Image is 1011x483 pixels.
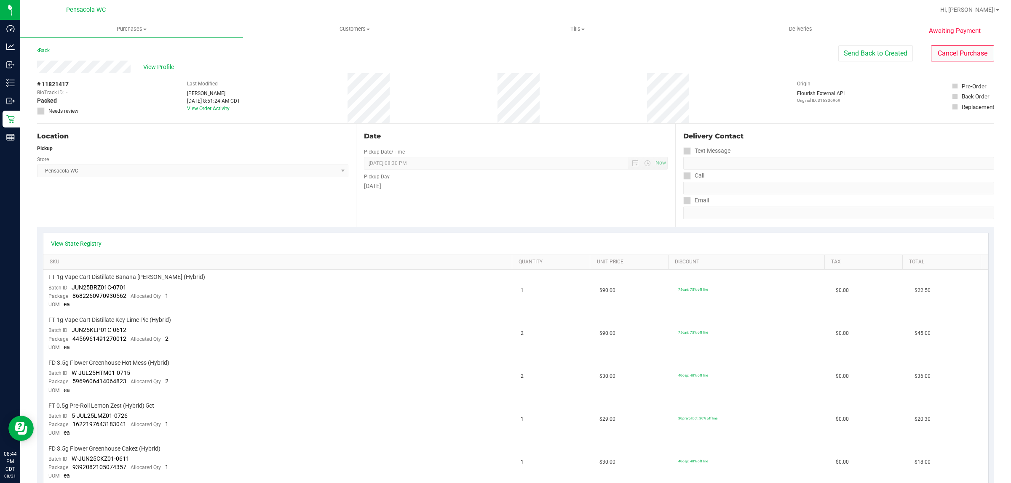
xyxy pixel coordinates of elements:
inline-svg: Outbound [6,97,15,105]
div: Delivery Contact [683,131,994,141]
span: $45.00 [915,329,931,337]
span: 40dep: 40% off line [678,373,708,377]
a: Total [909,259,977,265]
input: Format: (999) 999-9999 [683,157,994,170]
inline-svg: Inbound [6,61,15,69]
a: View Order Activity [187,106,230,111]
span: Packed [37,96,57,105]
inline-svg: Retail [6,115,15,123]
span: 1 [521,287,524,295]
span: Package [48,464,68,470]
span: 2 [521,372,524,380]
span: 1 [521,415,524,423]
span: 1 [165,464,168,470]
span: W-JUL25HTM01-0715 [72,369,130,376]
inline-svg: Reports [6,133,15,141]
span: $90.00 [599,287,615,295]
a: Tax [831,259,899,265]
label: Email [683,194,709,207]
div: [PERSON_NAME] [187,90,240,97]
span: 1622197643183041 [72,421,126,427]
div: Location [37,131,348,141]
label: Origin [797,80,810,88]
div: Replacement [962,103,994,111]
label: Store [37,156,49,163]
label: Pickup Day [364,173,390,180]
a: Purchases [20,20,243,38]
span: JUN25KLP01C-0612 [72,326,126,333]
div: [DATE] 8:51:24 AM CDT [187,97,240,105]
span: 40dep: 40% off line [678,459,708,463]
span: UOM [48,387,59,393]
span: 30preroll5ct: 30% off line [678,416,717,420]
span: 1 [165,292,168,299]
span: $0.00 [836,415,849,423]
span: Batch ID [48,413,67,419]
span: FT 0.5g Pre-Roll Lemon Zest (Hybrid) 5ct [48,402,154,410]
span: 4456961491270012 [72,335,126,342]
span: Package [48,336,68,342]
span: UOM [48,473,59,479]
span: Customers [243,25,465,33]
div: Flourish External API [797,90,845,103]
span: 2 [165,378,168,385]
span: FT 1g Vape Cart Distillate Banana [PERSON_NAME] (Hybrid) [48,273,205,281]
inline-svg: Analytics [6,42,15,51]
span: ea [64,472,70,479]
span: $29.00 [599,415,615,423]
label: Text Message [683,145,730,157]
label: Call [683,170,704,182]
span: View Profile [143,63,177,72]
span: Batch ID [48,456,67,462]
span: 1 [521,458,524,466]
span: $36.00 [915,372,931,380]
a: Tills [466,20,689,38]
span: Allocated Qty [131,422,161,427]
span: ea [64,344,70,350]
a: Customers [243,20,466,38]
span: $0.00 [836,287,849,295]
div: Date [364,131,667,141]
span: ea [64,387,70,393]
p: 08:44 PM CDT [4,450,16,473]
a: Unit Price [597,259,665,265]
span: $0.00 [836,329,849,337]
span: Package [48,422,68,427]
button: Cancel Purchase [931,45,994,61]
span: $30.00 [599,372,615,380]
span: ea [64,429,70,436]
a: Deliveries [689,20,912,38]
a: Quantity [519,259,587,265]
span: 2 [521,329,524,337]
span: FD 3.5g Flower Greenhouse Hot Mess (Hybrid) [48,359,169,367]
span: Purchases [20,25,243,33]
span: ea [64,301,70,308]
label: Pickup Date/Time [364,148,405,156]
a: View State Registry [51,239,102,248]
div: Back Order [962,92,990,101]
inline-svg: Dashboard [6,24,15,33]
span: $22.50 [915,287,931,295]
span: FT 1g Vape Cart Distillate Key Lime Pie (Hybrid) [48,316,171,324]
div: [DATE] [364,182,667,191]
a: Back [37,48,50,53]
label: Last Modified [187,80,218,88]
span: Allocated Qty [131,336,161,342]
span: Pensacola WC [66,6,106,13]
span: UOM [48,345,59,350]
span: # 11821417 [37,80,69,89]
span: Package [48,293,68,299]
span: Tills [466,25,688,33]
span: $18.00 [915,458,931,466]
span: 75cart: 75% off line [678,287,708,292]
span: 5969606414064823 [72,378,126,385]
span: $30.00 [599,458,615,466]
span: Awaiting Payment [929,26,981,36]
span: Allocated Qty [131,293,161,299]
span: 1 [165,421,168,427]
a: Discount [675,259,821,265]
span: Batch ID [48,370,67,376]
div: Pre-Order [962,82,987,90]
span: 75cart: 75% off line [678,330,708,334]
input: Format: (999) 999-9999 [683,182,994,194]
